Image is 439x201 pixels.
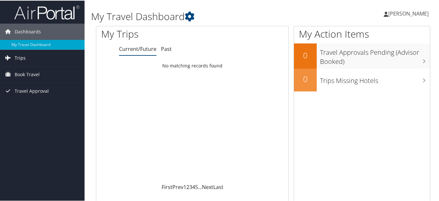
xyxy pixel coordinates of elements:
[294,43,430,68] a: 0Travel Approvals Pending (Advisor Booked)
[119,45,156,52] a: Current/Future
[15,82,49,99] span: Travel Approval
[91,9,320,23] h1: My Travel Dashboard
[161,45,172,52] a: Past
[213,183,223,190] a: Last
[202,183,213,190] a: Next
[294,27,430,40] h1: My Action Items
[294,68,430,91] a: 0Trips Missing Hotels
[183,183,186,190] a: 1
[189,183,192,190] a: 3
[294,73,317,84] h2: 0
[192,183,195,190] a: 4
[14,4,79,19] img: airportal-logo.png
[320,72,430,85] h3: Trips Missing Hotels
[101,27,204,40] h1: My Trips
[15,23,41,39] span: Dashboards
[320,44,430,65] h3: Travel Approvals Pending (Advisor Booked)
[186,183,189,190] a: 2
[172,183,183,190] a: Prev
[15,49,26,65] span: Trips
[198,183,202,190] span: …
[195,183,198,190] a: 5
[162,183,172,190] a: First
[388,9,429,17] span: [PERSON_NAME]
[294,49,317,60] h2: 0
[96,59,288,71] td: No matching records found
[384,3,435,23] a: [PERSON_NAME]
[15,66,40,82] span: Book Travel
